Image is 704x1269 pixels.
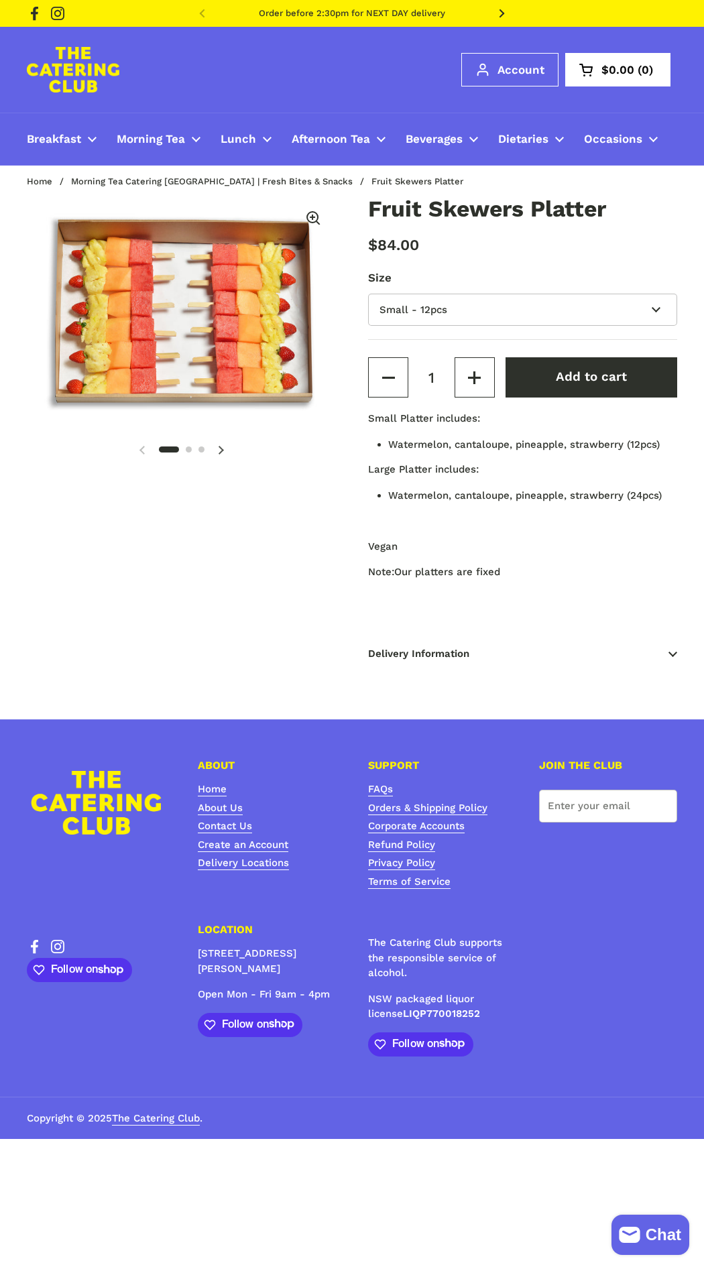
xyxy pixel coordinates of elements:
[368,566,394,578] i: Note:
[117,132,185,147] span: Morning Tea
[27,176,52,186] a: Home
[368,269,677,286] label: Size
[368,839,435,852] a: Refund Policy
[506,357,677,398] button: Add to cart
[27,198,336,430] img: Fruit Skewers Platter
[556,369,627,384] span: Add to cart
[574,123,668,155] a: Occasions
[71,176,353,186] a: Morning Tea Catering [GEOGRAPHIC_DATA] | Fresh Bites & Snacks
[198,783,227,796] a: Home
[198,924,337,935] h4: LOCATION
[368,198,677,221] h1: Fruit Skewers Platter
[607,1215,693,1258] inbox-online-store-chat: Shopify online store chat
[198,987,337,1002] p: Open Mon - Fri 9am - 4pm
[488,123,574,155] a: Dietaries
[394,566,500,578] span: Our platters are fixed
[198,820,252,833] a: Contact Us
[601,64,634,76] span: $0.00
[368,857,435,870] a: Privacy Policy
[60,177,64,186] span: /
[403,1008,480,1020] strong: LIQP770018252
[498,132,548,147] span: Dietaries
[368,236,419,253] span: $84.00
[368,412,480,424] b: Small Platter includes:
[211,123,282,155] a: Lunch
[368,802,487,815] a: Orders & Shipping Policy
[368,357,408,398] button: Decrease quantity
[584,132,642,147] span: Occasions
[221,132,256,147] span: Lunch
[198,760,337,771] h4: ABOUT
[17,123,107,155] a: Breakfast
[259,9,445,18] a: Order before 2:30pm for NEXT DAY delivery
[396,123,488,155] a: Beverages
[368,463,479,475] b: Large Platter includes:
[644,790,677,823] button: Submit
[27,132,81,147] span: Breakfast
[368,760,507,771] h4: SUPPORT
[198,857,289,870] a: Delivery Locations
[388,438,660,450] span: Watermelon, cantaloupe, pineapple, strawberry (12pcs)
[455,357,495,398] button: Increase quantity
[539,760,678,771] h4: JOIN THE CLUB
[634,64,656,76] span: 0
[368,783,393,796] a: FAQs
[360,177,364,186] span: /
[112,1112,200,1126] a: The Catering Club
[198,839,288,852] a: Create an Account
[282,123,396,155] a: Afternoon Tea
[368,935,507,981] p: The Catering Club supports the responsible service of alcohol.
[406,132,463,147] span: Beverages
[368,991,507,1022] p: NSW packaged liquor license
[388,489,662,501] span: Watermelon, cantaloupe, pineapple, strawberry (24pcs)
[292,132,370,147] span: Afternoon Tea
[27,47,119,93] img: The Catering Club
[539,790,678,823] input: Enter your email
[368,875,451,889] a: Terms of Service
[107,123,211,155] a: Morning Tea
[198,946,337,976] p: [STREET_ADDRESS][PERSON_NAME]
[198,802,243,815] a: About Us
[461,53,559,86] a: Account
[368,633,677,674] span: Delivery Information
[27,1111,202,1126] span: Copyright © 2025 .
[368,540,398,552] i: Vegan
[371,177,463,186] span: Fruit Skewers Platter
[27,177,477,186] nav: breadcrumbs
[368,820,465,833] a: Corporate Accounts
